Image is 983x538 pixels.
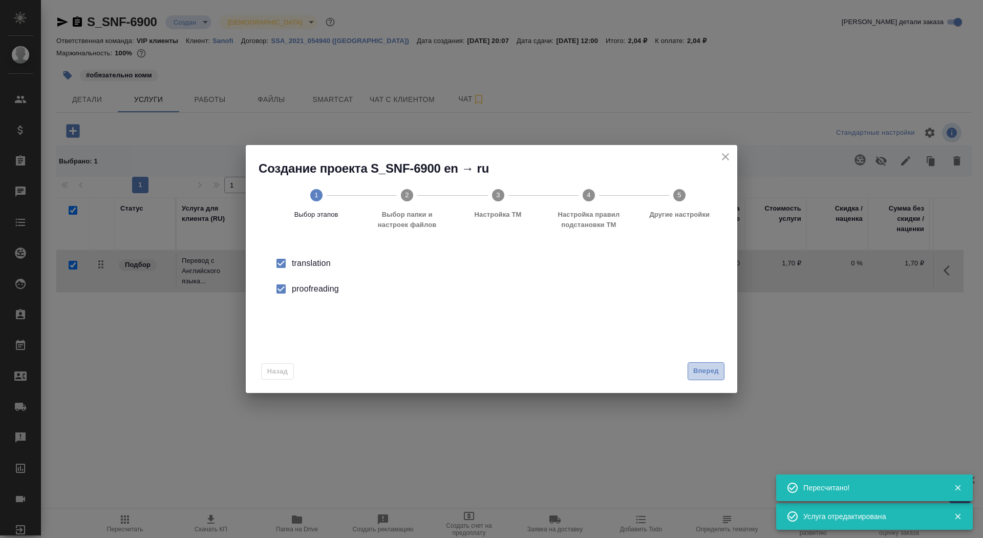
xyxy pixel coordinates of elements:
[259,160,737,177] h2: Создание проекта S_SNF-6900 en → ru
[947,512,968,521] button: Закрыть
[275,210,357,220] span: Выбор этапов
[718,149,733,164] button: close
[547,210,630,230] span: Настройка правил подстановки TM
[638,210,721,220] span: Другие настройки
[405,191,409,199] text: 2
[292,257,713,270] div: translation
[314,191,318,199] text: 1
[803,483,938,493] div: Пересчитано!
[693,365,719,377] span: Вперед
[803,511,938,522] div: Услуга отредактирована
[292,283,713,295] div: proofreading
[947,483,968,492] button: Закрыть
[366,210,448,230] span: Выбор папки и настроек файлов
[678,191,681,199] text: 5
[457,210,539,220] span: Настройка ТМ
[587,191,590,199] text: 4
[496,191,500,199] text: 3
[688,362,724,380] button: Вперед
